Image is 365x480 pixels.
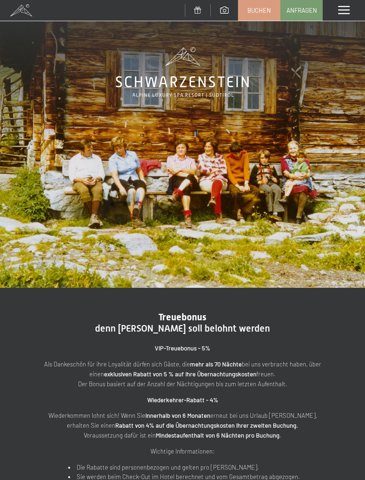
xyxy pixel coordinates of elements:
strong: Wiederkehrer-Rabatt - 4% [147,396,218,404]
strong: mehr als 70 Nächte [190,360,242,368]
strong: VIP-Treuebonus - 5% [155,344,210,352]
p: Als Dankeschön für ihre Loyalität dürfen sich Gäste, die bei uns verbracht haben, über einen freu... [38,359,327,389]
p: Wichtige Informationen: [38,447,327,456]
span: Anfragen [286,6,317,15]
span: Buchen [247,6,271,15]
strong: Mindestaufenthalt von 6 Nächten pro Buchung [156,431,279,439]
strong: innerhalb von 6 Monaten [145,412,210,419]
a: Buchen [238,0,280,20]
li: Die Rabatte sind personenbezogen und gelten pro [PERSON_NAME]. [68,463,304,472]
strong: exklusiven Rabatt von 5 % auf ihre Übernachtungskosten [104,370,256,378]
p: Wiederkommen lohnt sich! Wenn Sie erneut bei uns Urlaub [PERSON_NAME], erhalten Sie einen Vorauss... [38,411,327,440]
span: Treuebonus [159,311,206,323]
strong: Rabatt von 4% auf die Übernachtungskosten Ihrer zweiten Buchung. [115,422,298,429]
span: denn [PERSON_NAME] soll belohnt werden [95,323,270,334]
a: Anfragen [281,0,322,20]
